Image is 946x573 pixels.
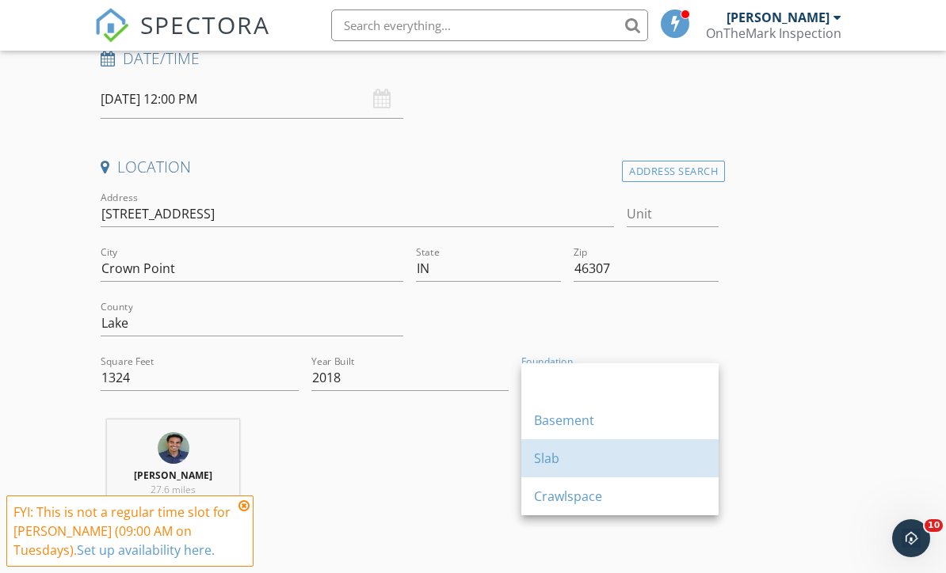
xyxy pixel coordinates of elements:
img: The Best Home Inspection Software - Spectora [94,8,129,43]
a: SPECTORA [94,21,270,55]
div: Basement [534,411,706,430]
div: Crawlspace [534,487,706,506]
img: inspectorphoto.jpg [158,432,189,464]
div: FYI: This is not a regular time slot for [PERSON_NAME] (09:00 AM on Tuesdays). [13,503,234,560]
div: Slab [534,449,706,468]
iframe: Intercom live chat [892,519,930,557]
h4: Location [101,157,719,177]
span: 27.6 miles [151,483,196,496]
strong: [PERSON_NAME] [134,469,212,482]
div: Address Search [622,161,725,182]
input: Select date [101,80,403,119]
h4: Date/Time [101,48,719,69]
a: Set up availability here. [77,541,215,559]
span: SPECTORA [140,8,270,41]
div: [PERSON_NAME] [727,9,830,25]
div: OnTheMark Inspection [706,25,841,41]
span: 10 [925,519,943,532]
input: Search everything... [331,9,648,41]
